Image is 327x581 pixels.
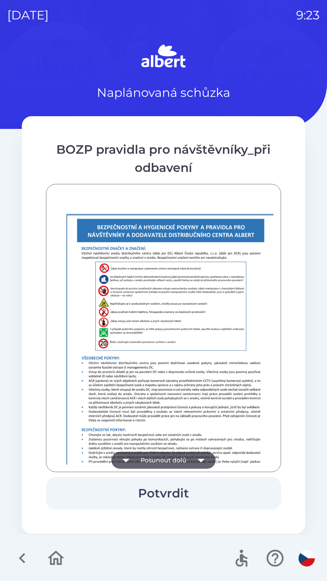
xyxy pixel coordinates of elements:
[46,477,281,510] button: Potvrdit
[22,42,305,71] img: Logo
[299,550,315,566] img: cs flag
[7,6,49,24] p: [DATE]
[46,140,281,177] div: BOZP pravidla pro návštěvníky_při odbavení
[296,6,320,24] p: 9:23
[97,84,230,102] p: Naplánovaná schůzka
[54,204,289,536] img: L1gpa5zfQioBGF9uKmzFAIKAYWAQkAhoBBQCCgEFAIbEgGVIGzI26ouSiGgEFAIKAQUAgoBhYBCQCGwPgRUgrA+3NRZCgGFgE...
[111,452,216,469] button: Posunout dolů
